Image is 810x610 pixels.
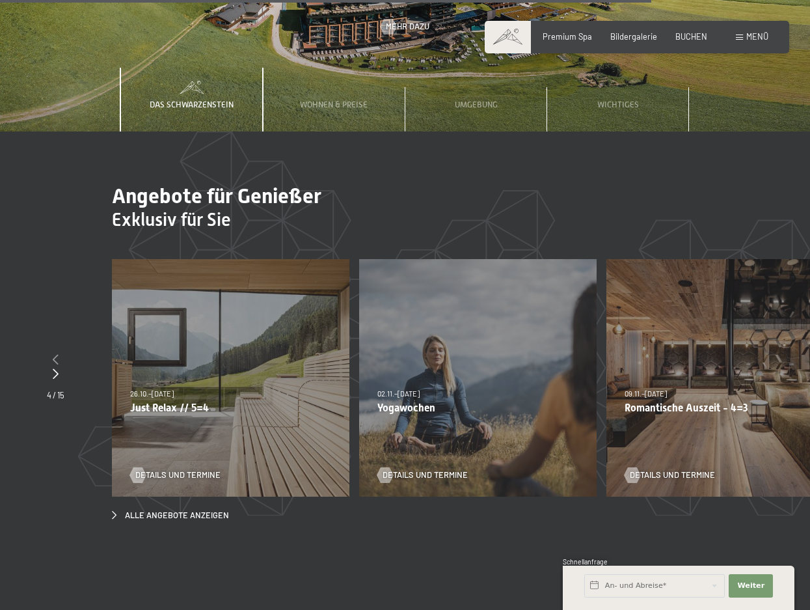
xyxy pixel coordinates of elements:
a: Details und Termine [130,469,221,481]
span: 26.10.–[DATE] [130,389,174,398]
a: Alle Angebote anzeigen [112,510,229,521]
a: Details und Termine [625,469,715,481]
p: Yogawochen [377,402,578,414]
p: Just Relax // 5=4 [130,402,331,414]
a: Mehr dazu [381,21,429,33]
span: Angebote für Genießer [112,184,321,208]
span: Details und Termine [630,469,715,481]
button: Weiter [729,574,773,598]
span: Umgebung [455,100,498,109]
span: 09.11.–[DATE] [625,389,667,398]
span: / [53,390,56,400]
span: Wichtiges [597,100,639,109]
span: Weiter [737,581,764,591]
span: Schnellanfrage [563,558,608,566]
span: 15 [57,390,64,400]
span: Wohnen & Preise [300,100,368,109]
a: Premium Spa [543,31,592,42]
span: Das Schwarzenstein [150,100,234,109]
a: BUCHEN [675,31,707,42]
span: Details und Termine [383,469,468,481]
span: Menü [746,31,768,42]
span: Exklusiv für Sie [112,209,231,230]
a: Details und Termine [377,469,468,481]
span: 02.11.–[DATE] [377,389,420,398]
span: Details und Termine [135,469,221,481]
span: Alle Angebote anzeigen [125,510,229,521]
span: Mehr dazu [386,21,429,33]
span: 4 [47,390,51,400]
a: Bildergalerie [610,31,657,42]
